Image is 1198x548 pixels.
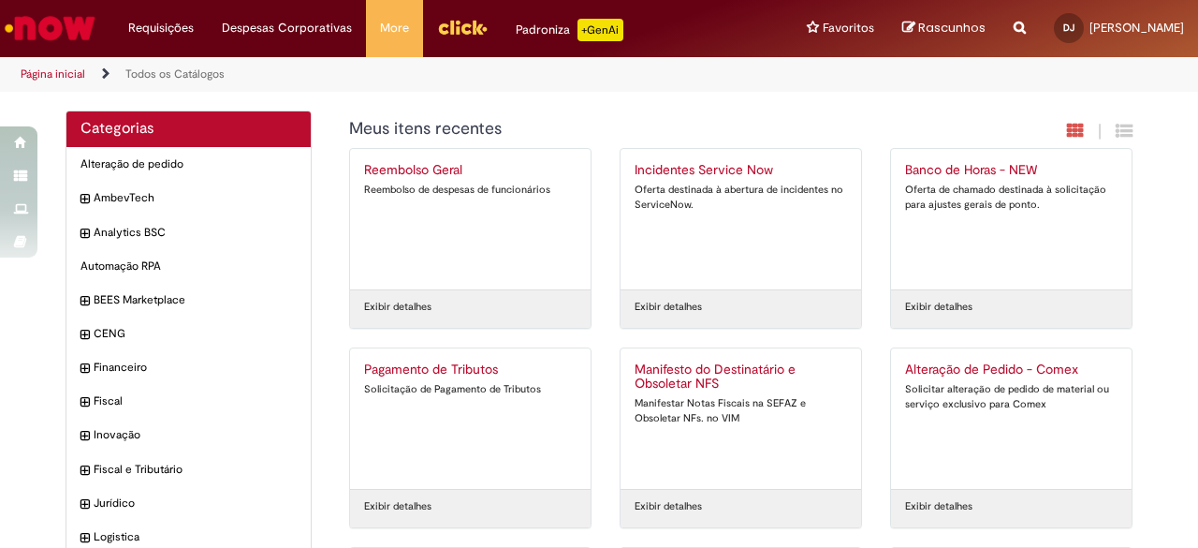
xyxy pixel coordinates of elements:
i: Exibição de grade [1116,122,1132,140]
span: Logistica [94,529,297,545]
div: expandir categoria Inovação Inovação [66,418,311,452]
h2: Alteração de Pedido - Comex [905,363,1118,378]
div: Automação RPA [66,249,311,284]
span: Despesas Corporativas [222,19,352,37]
div: Oferta de chamado destinada à solicitação para ajustes gerais de ponto. [905,183,1118,212]
div: expandir categoria CENG CENG [66,317,311,351]
span: Alteração de pedido [80,156,297,172]
span: CENG [94,326,297,342]
a: Página inicial [21,67,85,81]
span: Analytics BSC [94,225,297,241]
a: Rascunhos [902,20,986,37]
h2: Pagamento de Tributos [364,363,577,378]
div: expandir categoria BEES Marketplace BEES Marketplace [66,283,311,318]
div: Manifestar Notas Fiscais na SEFAZ e Obsoletar NFs. no VIM [635,396,847,425]
span: BEES Marketplace [94,292,297,308]
a: Exibir detalhes [635,300,702,315]
a: Exibir detalhes [364,499,431,514]
div: expandir categoria Financeiro Financeiro [66,350,311,385]
img: ServiceNow [2,9,98,47]
div: expandir categoria Jurídico Jurídico [66,486,311,521]
i: expandir categoria Analytics BSC [80,225,89,244]
span: Jurídico [94,496,297,511]
span: Automação RPA [80,259,297,274]
div: Padroniza [516,19,623,41]
i: expandir categoria Financeiro [80,360,89,378]
a: Incidentes Service Now Oferta destinada à abertura de incidentes no ServiceNow. [621,149,861,289]
span: DJ [1063,22,1074,34]
span: Rascunhos [918,19,986,37]
div: expandir categoria Fiscal e Tributário Fiscal e Tributário [66,452,311,487]
h1: {"description":"","title":"Meus itens recentes"} Categoria [349,120,930,139]
h2: Reembolso Geral [364,163,577,178]
a: Reembolso Geral Reembolso de despesas de funcionários [350,149,591,289]
span: Fiscal [94,393,297,409]
div: Alteração de pedido [66,147,311,182]
a: Alteração de Pedido - Comex Solicitar alteração de pedido de material ou serviço exclusivo para C... [891,348,1132,489]
i: Exibição em cartão [1067,122,1084,140]
ul: Trilhas de página [14,57,784,92]
a: Exibir detalhes [905,499,972,514]
p: +GenAi [577,19,623,41]
i: expandir categoria Jurídico [80,496,89,514]
span: AmbevTech [94,190,297,206]
div: expandir categoria AmbevTech AmbevTech [66,181,311,215]
span: Financeiro [94,360,297,376]
i: expandir categoria BEES Marketplace [80,292,89,311]
div: Reembolso de despesas de funcionários [364,183,577,198]
span: Inovação [94,427,297,443]
i: expandir categoria CENG [80,326,89,345]
i: expandir categoria Fiscal e Tributário [80,462,89,481]
i: expandir categoria Inovação [80,427,89,446]
div: Solicitar alteração de pedido de material ou serviço exclusivo para Comex [905,382,1118,411]
img: click_logo_yellow_360x200.png [437,13,488,41]
a: Exibir detalhes [905,300,972,315]
div: Solicitação de Pagamento de Tributos [364,382,577,397]
div: expandir categoria Fiscal Fiscal [66,384,311,419]
i: expandir categoria Logistica [80,529,89,548]
a: Pagamento de Tributos Solicitação de Pagamento de Tributos [350,348,591,489]
span: [PERSON_NAME] [1089,20,1184,36]
i: expandir categoria Fiscal [80,393,89,412]
a: Todos os Catálogos [125,67,225,81]
a: Exibir detalhes [364,300,431,315]
span: | [1098,121,1102,142]
a: Manifesto do Destinatário e Obsoletar NFS Manifestar Notas Fiscais na SEFAZ e Obsoletar NFs. no VIM [621,348,861,489]
span: Favoritos [823,19,874,37]
span: Fiscal e Tributário [94,462,297,478]
h2: Banco de Horas - NEW [905,163,1118,178]
h2: Categorias [80,121,297,138]
i: expandir categoria AmbevTech [80,190,89,209]
span: More [380,19,409,37]
div: Oferta destinada à abertura de incidentes no ServiceNow. [635,183,847,212]
a: Banco de Horas - NEW Oferta de chamado destinada à solicitação para ajustes gerais de ponto. [891,149,1132,289]
span: Requisições [128,19,194,37]
h2: Manifesto do Destinatário e Obsoletar NFS [635,363,847,392]
div: expandir categoria Analytics BSC Analytics BSC [66,215,311,250]
a: Exibir detalhes [635,499,702,514]
h2: Incidentes Service Now [635,163,847,178]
